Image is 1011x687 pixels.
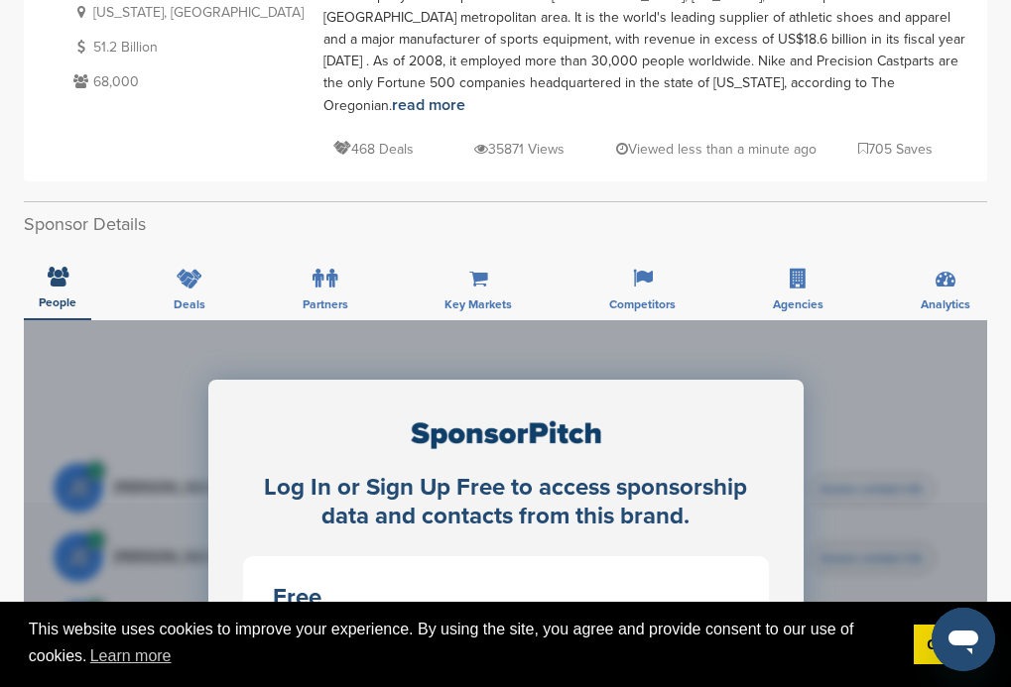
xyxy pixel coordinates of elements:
p: 468 Deals [333,137,414,162]
a: read more [392,95,465,115]
a: learn more about cookies [87,641,175,671]
iframe: Button to launch messaging window [932,608,995,671]
p: 35871 Views [474,137,565,162]
span: This website uses cookies to improve your experience. By using the site, you agree and provide co... [29,618,898,671]
span: People [39,296,76,308]
span: Partners [303,298,348,310]
a: dismiss cookie message [914,625,982,664]
div: Free [273,586,739,610]
div: Log In or Sign Up Free to access sponsorship data and contacts from this brand. [243,474,769,531]
p: 68,000 [68,69,304,94]
span: Deals [174,298,205,310]
span: Analytics [921,298,970,310]
span: Key Markets [444,298,512,310]
h2: Sponsor Details [24,211,987,238]
p: Viewed less than a minute ago [616,137,817,162]
span: Agencies [773,298,823,310]
p: 51.2 Billion [68,35,304,59]
p: 705 Saves [858,137,933,162]
span: Competitors [609,298,676,310]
